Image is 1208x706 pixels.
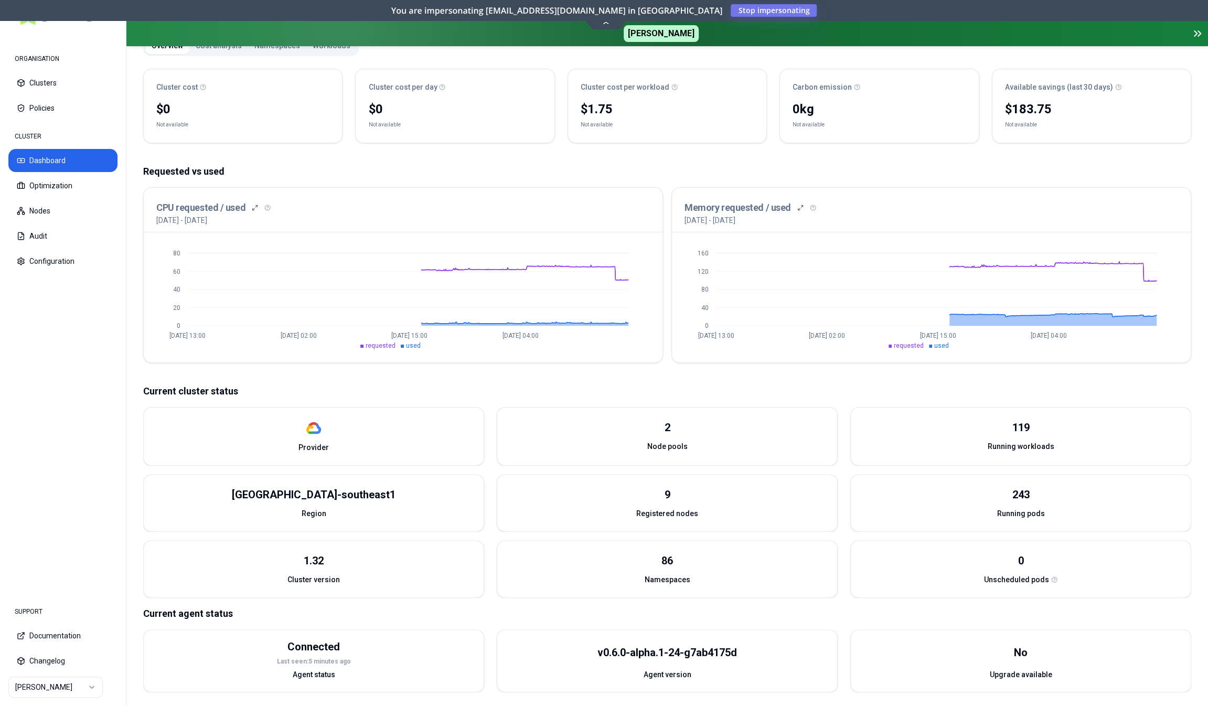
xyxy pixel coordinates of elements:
div: Not available [581,120,613,130]
p: Current cluster status [143,384,1191,399]
div: 243 [1012,487,1030,502]
button: Changelog [8,649,117,672]
div: Available savings (last 30 days) [1005,82,1178,92]
tspan: [DATE] 02:00 [281,331,317,339]
div: $0 [156,101,329,117]
tspan: 0 [177,322,180,329]
div: ORGANISATION [8,48,117,69]
div: 9 [665,487,670,502]
tspan: [DATE] 13:00 [698,331,734,339]
tspan: 20 [173,304,180,312]
span: requested [894,342,924,349]
span: Provider [298,442,329,453]
div: Not available [1005,120,1037,130]
span: Agent status [293,669,335,680]
span: Running workloads [988,441,1054,452]
span: Running pods [997,508,1045,519]
tspan: [DATE] 04:00 [1031,331,1067,339]
div: $1.75 [581,101,754,117]
div: 1.32 [304,553,324,568]
tspan: 80 [173,250,180,257]
div: Cluster cost per workload [581,82,754,92]
button: Documentation [8,624,117,647]
tspan: 40 [173,286,180,293]
div: 0 [1018,553,1024,568]
div: Not available [156,120,188,130]
div: Cluster cost [156,82,329,92]
span: Region [302,508,326,519]
div: v0.6.0-alpha.1-24-g7ab4175d [597,645,737,660]
div: Not available [368,120,400,130]
div: Connected [287,639,340,654]
span: used [406,342,421,349]
div: 86 [661,553,673,568]
span: Registered nodes [636,508,698,519]
span: Node pools [647,441,688,452]
p: [DATE] - [DATE] [685,215,735,226]
div: australia-southeast1 [232,487,395,502]
tspan: [DATE] 02:00 [809,331,845,339]
span: Upgrade available [990,669,1052,680]
tspan: [DATE] 04:00 [503,331,539,339]
div: 0 kg [793,101,966,117]
tspan: 80 [701,286,709,293]
tspan: 160 [698,250,709,257]
span: [PERSON_NAME] [624,25,699,42]
div: $0 [368,101,541,117]
div: CLUSTER [8,126,117,147]
tspan: 60 [173,268,180,275]
span: Cluster version [287,574,340,585]
span: Unscheduled pods [984,574,1049,585]
img: gcp [306,420,322,436]
tspan: [DATE] 13:00 [169,331,206,339]
p: Current agent status [143,606,1191,621]
span: Agent version [644,669,691,680]
tspan: [DATE] 15:00 [920,331,956,339]
div: Carbon emission [793,82,966,92]
div: SUPPORT [8,601,117,622]
tspan: [DATE] 15:00 [391,331,427,339]
tspan: 120 [698,268,709,275]
p: [DATE] - [DATE] [156,215,207,226]
p: Requested vs used [143,164,1191,179]
h3: CPU requested / used [156,200,245,215]
span: requested [366,342,395,349]
tspan: 0 [705,322,709,329]
h3: Memory requested / used [685,200,791,215]
button: Optimization [8,174,117,197]
div: 2 [665,420,670,435]
button: Clusters [8,71,117,94]
div: $183.75 [1005,101,1178,117]
div: No [1014,645,1028,660]
span: Namespaces [645,574,690,585]
tspan: 40 [701,304,709,312]
div: Cluster cost per day [368,82,541,92]
div: 119 [1012,420,1030,435]
button: Dashboard [8,149,117,172]
button: Audit [8,224,117,248]
div: Last seen: 5 minutes ago [277,657,351,666]
button: Configuration [8,250,117,273]
button: Nodes [8,199,117,222]
span: used [934,342,949,349]
button: Policies [8,97,117,120]
div: Not available [793,120,825,130]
